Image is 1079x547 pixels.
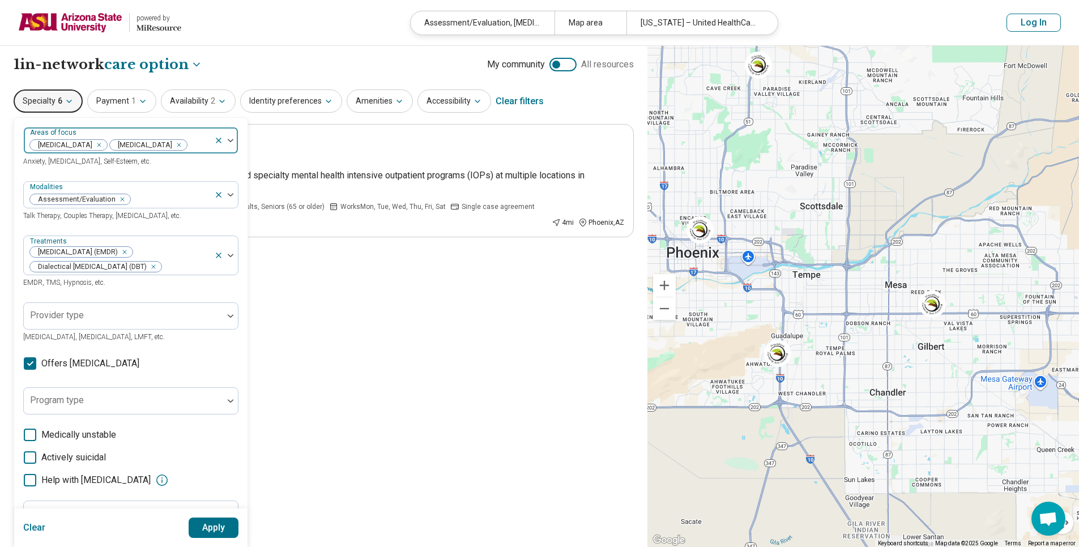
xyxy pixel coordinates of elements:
span: [MEDICAL_DATA], [MEDICAL_DATA], LMFT, etc. [23,333,165,341]
span: All resources [581,58,634,71]
h1: 1 in-network [14,55,202,74]
div: powered by [137,13,181,23]
button: Apply [189,518,239,538]
label: Areas of focus [30,129,79,136]
p: We provide telepsychiatry, individual therapy, and specialty mental health intensive outpatient p... [57,169,624,196]
button: Amenities [347,89,413,113]
button: Log In [1007,14,1061,32]
a: Arizona State Universitypowered by [18,9,181,36]
span: [MEDICAL_DATA] [110,140,176,151]
span: 1 [131,95,136,107]
span: Assessment/Evaluation [30,194,119,205]
div: 4 mi [552,217,574,228]
button: Identity preferences [240,89,342,113]
span: Map data ©2025 Google [935,540,998,546]
span: Anxiety, [MEDICAL_DATA], Self-Esteem, etc. [23,157,151,165]
span: 6 [58,95,62,107]
div: Open chat [1031,502,1065,536]
label: Provider type [30,310,84,320]
a: Report a map error [1028,540,1076,546]
span: 2 [211,95,215,107]
button: Zoom in [653,274,676,297]
div: [US_STATE] – United HealthCare Student Resources [626,11,770,35]
span: care option [104,55,189,74]
span: Medically unstable [41,428,116,442]
span: Actively suicidal [41,451,106,464]
span: Single case agreement [462,202,535,212]
a: Terms (opens in new tab) [1005,540,1021,546]
button: Zoom out [653,297,676,320]
span: [MEDICAL_DATA] [30,140,96,151]
label: Program type [30,395,84,405]
span: [MEDICAL_DATA] (EMDR) [30,247,121,258]
span: Offers [MEDICAL_DATA] [41,357,139,370]
span: My community [487,58,545,71]
div: Clear filters [496,88,544,115]
span: Talk Therapy, Couples Therapy, [MEDICAL_DATA], etc. [23,212,181,220]
span: EMDR, TMS, Hypnosis, etc. [23,279,105,287]
div: Map area [555,11,626,35]
span: Help with [MEDICAL_DATA] [41,473,151,487]
span: Dialectical [MEDICAL_DATA] (DBT) [30,262,150,272]
button: Accessibility [417,89,491,113]
button: Care options [104,55,202,74]
span: Works Mon, Tue, Wed, Thu, Fri, Sat [340,202,446,212]
label: Treatments [30,237,69,245]
div: Assessment/Evaluation, [MEDICAL_DATA], [MEDICAL_DATA], Dialectical [MEDICAL_DATA] (DBT), [MEDICAL... [411,11,555,35]
button: Payment1 [87,89,156,113]
div: Phoenix , AZ [578,217,624,228]
label: Modalities [30,183,65,191]
button: Specialty6 [14,89,83,113]
img: Arizona State University [18,9,122,36]
button: Availability2 [161,89,236,113]
button: Clear [23,518,46,538]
